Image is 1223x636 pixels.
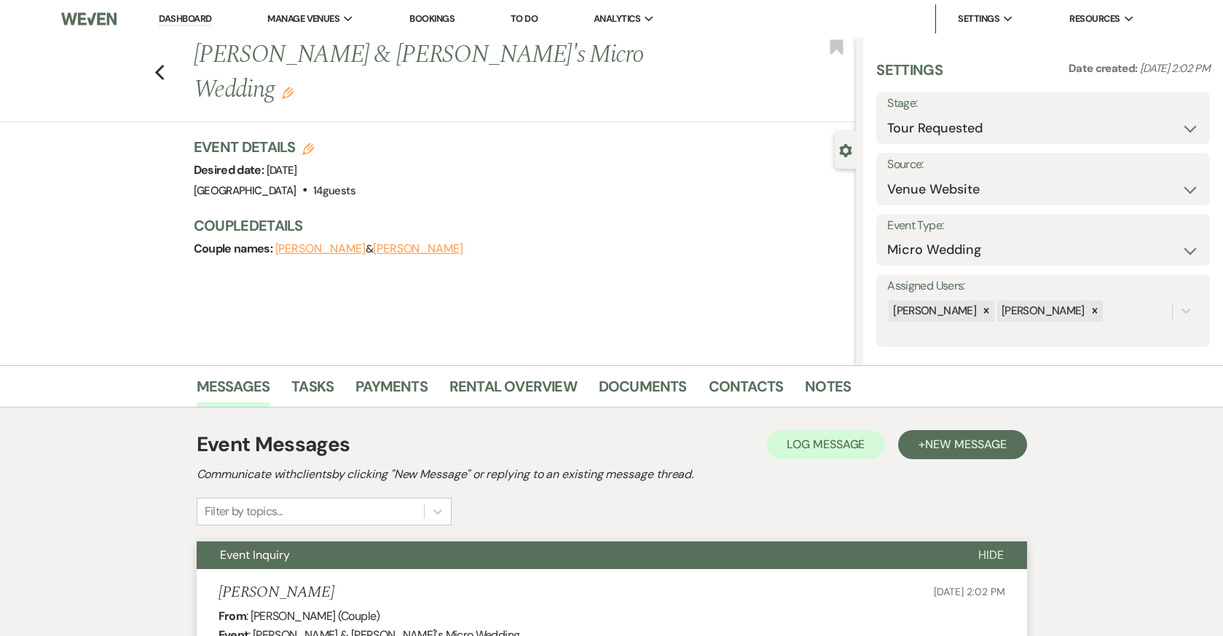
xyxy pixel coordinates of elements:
h2: Communicate with clients by clicking "New Message" or replying to an existing message thread. [197,466,1027,483]
span: [DATE] [267,163,297,178]
button: +New Message [898,430,1026,459]
div: [PERSON_NAME] [889,301,978,322]
a: Dashboard [159,12,211,26]
button: Log Message [766,430,885,459]
span: Date created: [1069,61,1140,76]
span: [DATE] 2:02 PM [1140,61,1210,76]
label: Stage: [887,93,1199,114]
a: Tasks [291,375,334,407]
span: Log Message [787,437,865,452]
button: [PERSON_NAME] [275,243,366,255]
button: Close lead details [839,143,852,156]
h5: [PERSON_NAME] [219,584,334,602]
span: 14 guests [313,183,355,198]
span: [GEOGRAPHIC_DATA] [194,183,296,198]
label: Event Type: [887,215,1199,236]
button: [PERSON_NAME] [373,243,463,255]
a: Bookings [409,12,455,25]
h3: Settings [876,60,943,92]
span: [DATE] 2:02 PM [934,585,1004,598]
span: Analytics [594,12,640,26]
span: Hide [978,547,1004,563]
a: Rental Overview [449,375,577,407]
div: [PERSON_NAME] [997,301,1087,322]
span: & [275,242,463,256]
span: Couple names: [194,241,275,256]
span: Desired date: [194,162,267,178]
a: Payments [355,375,428,407]
span: Resources [1069,12,1120,26]
span: New Message [925,437,1006,452]
button: Hide [955,541,1027,569]
h1: [PERSON_NAME] & [PERSON_NAME]'s Micro Wedding [194,38,718,107]
h1: Event Messages [197,429,350,460]
img: Weven Logo [61,4,117,34]
button: Event Inquiry [197,541,955,569]
span: Event Inquiry [220,547,290,563]
label: Source: [887,154,1199,175]
a: To Do [511,12,538,25]
a: Notes [805,375,851,407]
a: Documents [599,375,687,407]
h3: Couple Details [194,215,842,236]
a: Contacts [709,375,784,407]
a: Messages [197,375,270,407]
label: Assigned Users: [887,276,1199,297]
span: Manage Venues [267,12,339,26]
b: From [219,608,246,624]
span: Settings [958,12,999,26]
div: Filter by topics... [205,503,283,520]
button: Edit [282,86,294,99]
h3: Event Details [194,137,355,157]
